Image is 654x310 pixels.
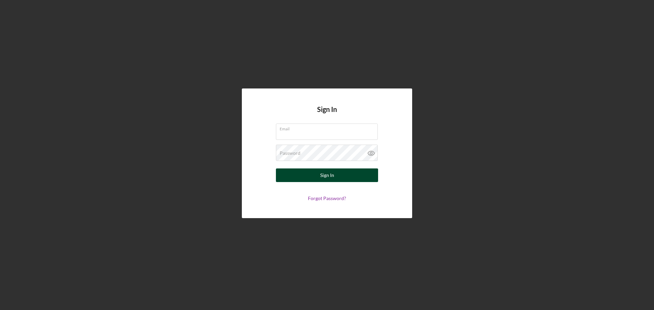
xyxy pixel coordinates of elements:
[317,105,337,124] h4: Sign In
[308,195,346,201] a: Forgot Password?
[280,124,378,131] label: Email
[280,150,300,156] label: Password
[276,168,378,182] button: Sign In
[320,168,334,182] div: Sign In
